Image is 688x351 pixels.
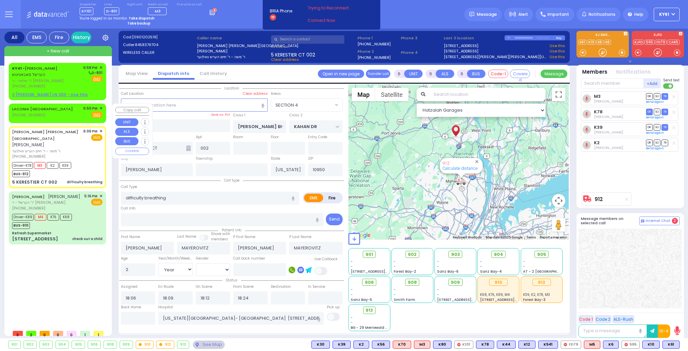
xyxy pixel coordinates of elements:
span: 901 [365,251,373,258]
label: From Scene [233,284,254,289]
span: - [437,264,439,269]
label: Last Name [177,234,196,239]
label: P Last Name [289,234,311,240]
label: First Name [121,234,140,240]
input: Search a contact [271,35,344,44]
span: SO [654,140,660,146]
span: [PHONE_NUMBER] [12,205,45,211]
span: TR [661,93,668,100]
span: 903 [451,251,460,258]
span: - [394,259,396,264]
a: Map View [121,70,153,77]
span: K39, K2, K78, M3 [523,292,550,297]
span: Status [222,278,241,283]
span: + New call [47,48,69,54]
label: ZIP [308,156,313,161]
div: BLS [353,341,369,349]
a: KJFD [633,40,644,45]
span: - [351,259,353,264]
input: Search location [429,88,546,101]
a: 912 [442,161,449,166]
span: K68 [60,214,72,221]
span: [STREET_ADDRESS][PERSON_NAME] [480,297,544,302]
a: K78 [594,109,603,114]
span: ר' הערשל - ר' [PERSON_NAME] [12,200,80,205]
a: K6 [596,40,603,45]
span: 5 KERESTIER CT 002 [271,51,315,57]
a: LACONIA [GEOGRAPHIC_DATA] [12,106,73,112]
span: Other building occupants [186,146,191,151]
span: ר' שלמה - ר' [PERSON_NAME] [12,78,81,84]
label: Cross 2 [289,113,303,118]
label: State [271,156,280,161]
span: ר' משה - ר' חיים הערש וואלנער [12,148,81,154]
button: Map camera controls [552,194,565,207]
span: - [351,264,353,269]
span: TR [661,109,668,115]
span: K68, K76, K89, M4 [480,292,510,297]
span: Sanz Bay-6 [437,269,459,274]
a: K10 [587,40,596,45]
div: BLS [476,341,494,349]
span: K76 [47,214,59,221]
span: 909 [451,279,460,286]
label: Cross 1 [233,113,245,118]
div: Bay [556,35,565,40]
span: K39 [59,162,71,169]
a: [STREET_ADDRESS] [444,48,478,54]
a: [PERSON_NAME] [PERSON_NAME][GEOGRAPHIC_DATA] [12,129,78,141]
a: 912 [595,197,603,202]
span: BRIA Phone [270,8,292,14]
button: ALS-Rush [612,315,634,323]
span: Clear address [271,57,299,62]
label: Last 3 location [444,35,505,41]
a: Call History [195,70,232,77]
span: Important [548,11,569,17]
div: check out a child [72,236,102,241]
label: [PHONE_NUMBER] [357,41,391,46]
span: 5:16 PM [84,194,97,199]
div: 910 [136,341,154,348]
button: Code 1 [578,315,594,323]
a: Send again [646,100,664,104]
span: ✕ [99,106,102,111]
input: Search location here [121,99,268,111]
label: Entry Code [308,134,327,140]
span: D-801 [88,70,102,75]
span: DR [646,124,653,130]
a: K61 [578,40,587,45]
span: - [480,259,482,264]
span: Internal Chat [646,219,671,223]
span: [PHONE_NUMBER] [12,154,45,159]
span: 2 [26,331,36,336]
span: Phone 1 [357,35,398,41]
span: Phone 2 [357,49,398,54]
a: K6 [604,40,611,45]
span: Forest Bay-3 [523,297,546,302]
a: [STREET_ADDRESS] [444,43,478,49]
span: [PERSON_NAME] [12,142,44,148]
span: 0 [67,331,77,336]
span: - [437,287,439,292]
span: You're logged in as monitor. [80,16,128,21]
span: 904 [494,251,503,258]
span: 902 [408,251,417,258]
div: 909 [120,341,133,348]
a: Open in new page [318,70,364,78]
div: 903 [40,341,52,348]
span: 0 [40,331,50,336]
button: +Add [644,78,661,88]
a: K2 [594,140,600,145]
span: BUS-912 [12,170,30,177]
div: 912 [456,177,466,186]
span: SECTION 4 [275,102,298,109]
button: BUS [115,137,138,145]
img: message.svg [469,12,474,17]
button: KY61 [654,8,680,21]
button: Show street map [352,88,375,101]
span: M4 [35,214,46,221]
label: KJ EMS... [576,33,629,38]
div: 905 [72,341,85,348]
span: 908 [408,279,417,286]
label: Pick up [327,305,340,310]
